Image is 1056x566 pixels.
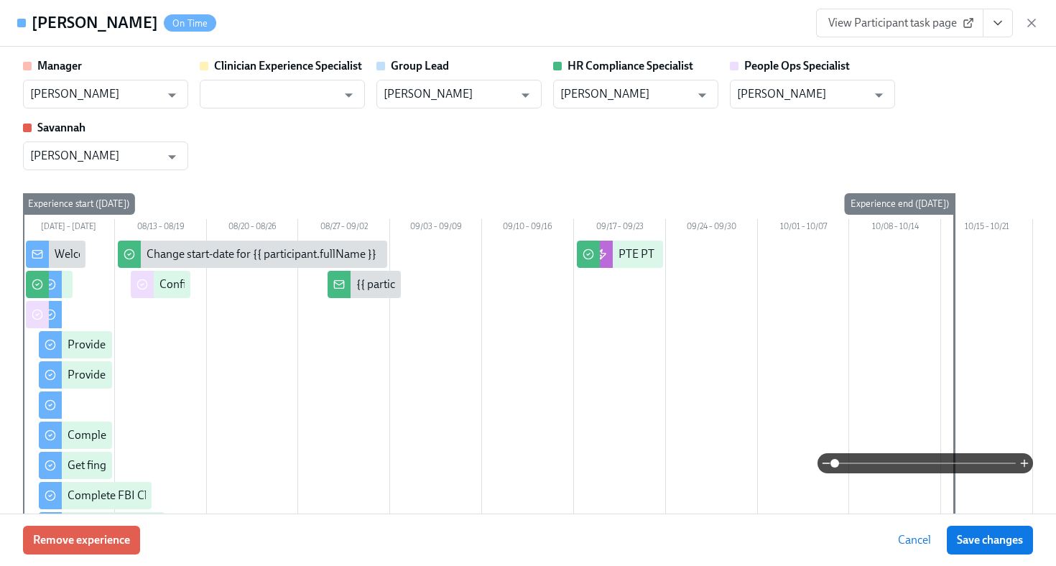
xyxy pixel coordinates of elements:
button: Open [338,84,360,106]
strong: Manager [37,59,82,73]
button: Cancel [888,526,941,555]
div: Complete FBI Clearance Screening AFTER Fingerprinting [68,488,347,504]
strong: People Ops Specialist [744,59,850,73]
div: [DATE] – [DATE] [23,219,115,238]
div: 10/01 – 10/07 [758,219,850,238]
div: Provide essential professional documentation [68,337,292,353]
div: Complete your drug screening [68,427,216,443]
span: Save changes [957,533,1023,547]
div: Provide documents for your I9 verification [68,367,274,383]
div: Confirm cleared by People Ops [159,277,311,292]
div: 10/08 – 10/14 [849,219,941,238]
span: View Participant task page [828,16,971,30]
div: Welcome from the Charlie Health Compliance Team 👋 [55,246,325,262]
div: Change start-date for {{ participant.fullName }} [147,246,376,262]
button: View task page [983,9,1013,37]
div: 08/20 – 08/26 [207,219,299,238]
div: 09/17 – 09/23 [574,219,666,238]
div: 09/10 – 09/16 [482,219,574,238]
h4: [PERSON_NAME] [32,12,158,34]
span: Remove experience [33,533,130,547]
strong: Group Lead [391,59,449,73]
a: View Participant task page [816,9,983,37]
button: Remove experience [23,526,140,555]
div: 09/24 – 09/30 [666,219,758,238]
button: Open [161,84,183,106]
div: Experience start ([DATE]) [22,193,135,215]
span: On Time [164,18,216,29]
strong: HR Compliance Specialist [568,59,693,73]
div: 08/13 – 08/19 [115,219,207,238]
button: Open [868,84,890,106]
div: 08/27 – 09/02 [298,219,390,238]
div: PTE PT Enrollment [619,246,712,262]
button: Save changes [947,526,1033,555]
button: Open [691,84,713,106]
button: Open [514,84,537,106]
div: 10/15 – 10/21 [941,219,1033,238]
div: {{ participant.fullName }} has filled out the onboarding form [356,277,649,292]
div: Experience end ([DATE]) [845,193,955,215]
div: 09/03 – 09/09 [390,219,482,238]
strong: Clinician Experience Specialist [214,59,362,73]
strong: Savannah [37,121,85,134]
span: Cancel [898,533,931,547]
button: Open [161,146,183,168]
